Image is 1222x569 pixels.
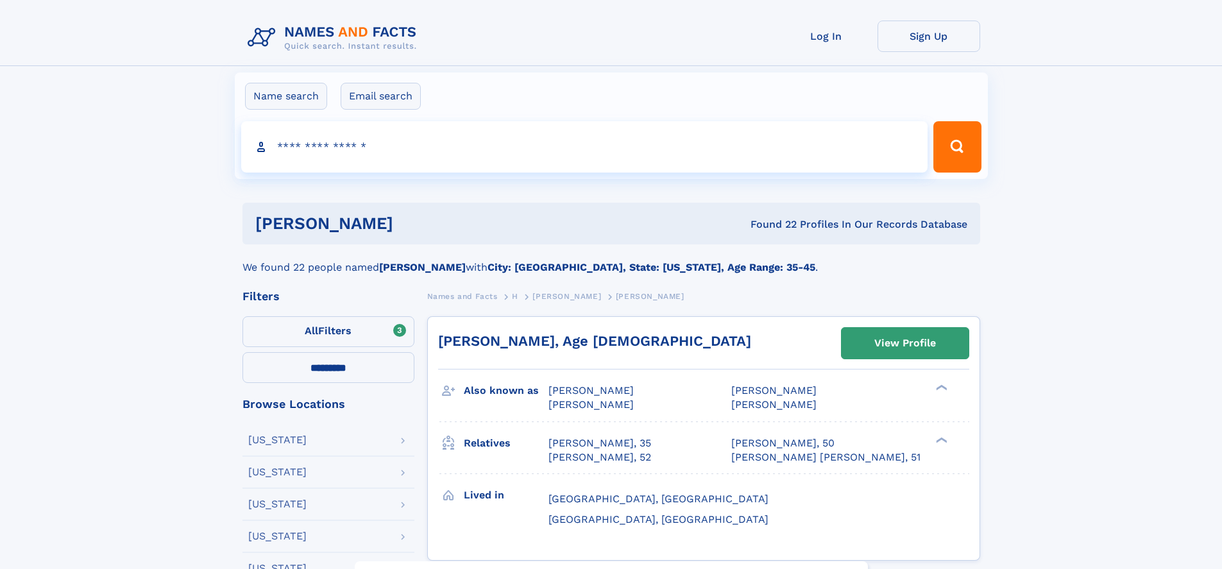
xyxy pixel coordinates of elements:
div: Found 22 Profiles In Our Records Database [572,217,967,232]
a: [PERSON_NAME], 35 [548,436,651,450]
span: [GEOGRAPHIC_DATA], [GEOGRAPHIC_DATA] [548,513,768,525]
div: [US_STATE] [248,499,307,509]
div: ❯ [933,436,948,444]
a: [PERSON_NAME] [532,288,601,304]
a: Names and Facts [427,288,498,304]
span: [PERSON_NAME] [731,384,817,396]
span: [PERSON_NAME] [548,384,634,396]
a: Log In [775,21,878,52]
label: Email search [341,83,421,110]
span: [PERSON_NAME] [532,292,601,301]
div: Filters [242,291,414,302]
a: View Profile [842,328,969,359]
div: Browse Locations [242,398,414,410]
h3: Relatives [464,432,548,454]
span: [PERSON_NAME] [731,398,817,411]
img: Logo Names and Facts [242,21,427,55]
a: Sign Up [878,21,980,52]
b: City: [GEOGRAPHIC_DATA], State: [US_STATE], Age Range: 35-45 [488,261,815,273]
b: [PERSON_NAME] [379,261,466,273]
span: [PERSON_NAME] [548,398,634,411]
div: ❯ [933,384,948,392]
label: Name search [245,83,327,110]
div: [US_STATE] [248,435,307,445]
button: Search Button [933,121,981,173]
div: View Profile [874,328,936,358]
span: All [305,325,318,337]
div: We found 22 people named with . [242,244,980,275]
span: [GEOGRAPHIC_DATA], [GEOGRAPHIC_DATA] [548,493,768,505]
a: [PERSON_NAME] [PERSON_NAME], 51 [731,450,921,464]
label: Filters [242,316,414,347]
span: H [512,292,518,301]
a: [PERSON_NAME], 52 [548,450,651,464]
h3: Lived in [464,484,548,506]
h1: [PERSON_NAME] [255,216,572,232]
a: [PERSON_NAME], Age [DEMOGRAPHIC_DATA] [438,333,751,349]
div: [US_STATE] [248,467,307,477]
input: search input [241,121,928,173]
a: H [512,288,518,304]
a: [PERSON_NAME], 50 [731,436,835,450]
h3: Also known as [464,380,548,402]
div: [US_STATE] [248,531,307,541]
span: [PERSON_NAME] [616,292,684,301]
